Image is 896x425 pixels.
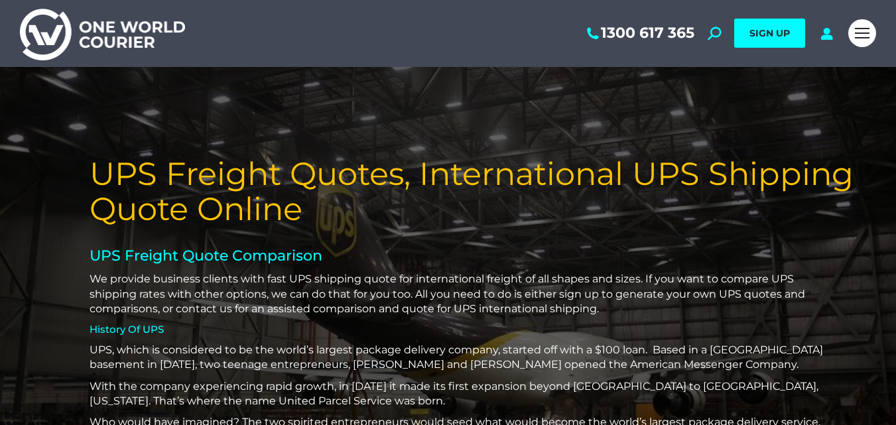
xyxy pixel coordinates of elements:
a: Mobile menu icon [848,19,876,47]
p: We provide business clients with fast UPS shipping quote for international freight of all shapes ... [90,272,836,316]
p: With the company experiencing rapid growth, in [DATE] it made its first expansion beyond [GEOGRAP... [90,379,836,409]
a: 1300 617 365 [584,25,694,42]
h2: UPS Freight Quote Comparison [90,247,836,266]
span: SIGN UP [749,27,790,39]
h1: UPS Freight Quotes, International UPS Shipping Quote Online [90,156,896,227]
p: UPS, which is considered to be the world’s largest package delivery company, started off with a $... [90,343,836,373]
img: One World Courier [20,7,185,60]
a: SIGN UP [734,19,805,48]
h4: History Of UPS [90,323,836,336]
